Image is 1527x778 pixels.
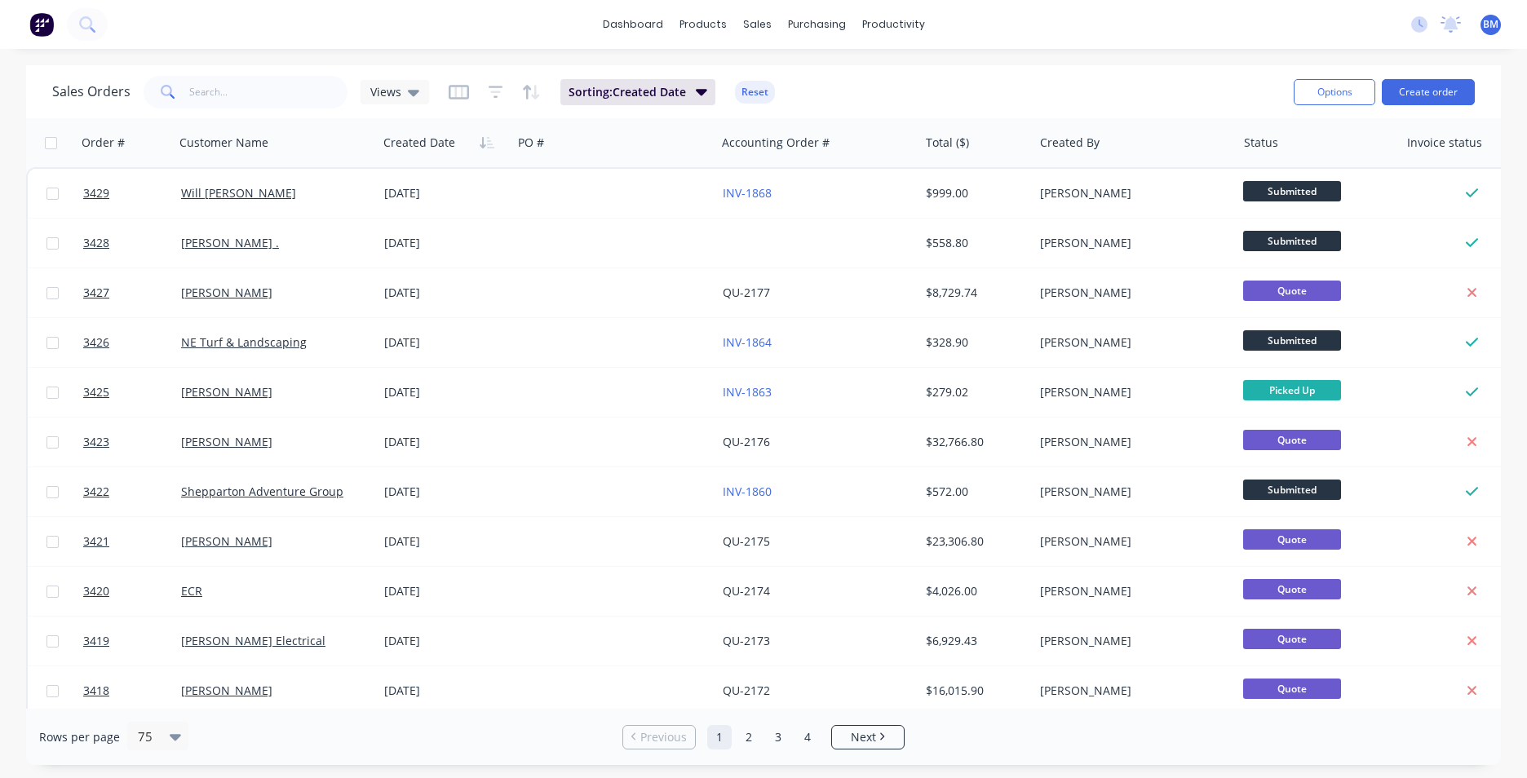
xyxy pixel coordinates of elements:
[83,169,181,218] a: 3429
[1040,683,1221,699] div: [PERSON_NAME]
[1040,384,1221,400] div: [PERSON_NAME]
[1040,583,1221,599] div: [PERSON_NAME]
[181,384,272,400] a: [PERSON_NAME]
[926,633,1022,649] div: $6,929.43
[83,617,181,665] a: 3419
[926,683,1022,699] div: $16,015.90
[39,729,120,745] span: Rows per page
[1244,135,1278,151] div: Status
[1407,135,1482,151] div: Invoice status
[384,235,506,251] div: [DATE]
[1040,135,1100,151] div: Created By
[1040,533,1221,550] div: [PERSON_NAME]
[189,76,348,108] input: Search...
[1243,430,1341,450] span: Quote
[384,533,506,550] div: [DATE]
[83,434,109,450] span: 3423
[1040,633,1221,649] div: [PERSON_NAME]
[83,484,109,500] span: 3422
[926,185,1022,201] div: $999.00
[83,235,109,251] span: 3428
[723,384,772,400] a: INV-1863
[926,484,1022,500] div: $572.00
[1294,79,1375,105] button: Options
[926,334,1022,351] div: $328.90
[83,334,109,351] span: 3426
[723,484,772,499] a: INV-1860
[179,135,268,151] div: Customer Name
[181,583,202,599] a: ECR
[795,725,820,749] a: Page 4
[926,235,1022,251] div: $558.80
[1040,285,1221,301] div: [PERSON_NAME]
[569,84,686,100] span: Sorting: Created Date
[518,135,544,151] div: PO #
[384,285,506,301] div: [DATE]
[181,633,325,648] a: [PERSON_NAME] Electrical
[1243,579,1341,599] span: Quote
[181,185,296,201] a: Will [PERSON_NAME]
[83,567,181,616] a: 3420
[723,285,770,300] a: QU-2177
[1382,79,1475,105] button: Create order
[926,135,969,151] div: Total ($)
[29,12,54,37] img: Factory
[1243,480,1341,500] span: Submitted
[1243,529,1341,550] span: Quote
[1040,235,1221,251] div: [PERSON_NAME]
[384,683,506,699] div: [DATE]
[384,434,506,450] div: [DATE]
[595,12,671,37] a: dashboard
[766,725,790,749] a: Page 3
[83,517,181,566] a: 3421
[780,12,854,37] div: purchasing
[1040,434,1221,450] div: [PERSON_NAME]
[623,729,695,745] a: Previous page
[384,384,506,400] div: [DATE]
[851,729,876,745] span: Next
[722,135,830,151] div: Accounting Order #
[723,434,770,449] a: QU-2176
[181,434,272,449] a: [PERSON_NAME]
[83,467,181,516] a: 3422
[181,334,307,350] a: NE Turf & Landscaping
[181,533,272,549] a: [PERSON_NAME]
[707,725,732,749] a: Page 1 is your current page
[616,725,911,749] ul: Pagination
[181,285,272,300] a: [PERSON_NAME]
[83,683,109,699] span: 3418
[723,334,772,350] a: INV-1864
[83,268,181,317] a: 3427
[83,368,181,417] a: 3425
[83,318,181,367] a: 3426
[181,484,343,499] a: Shepparton Adventure Group
[383,135,455,151] div: Created Date
[384,334,506,351] div: [DATE]
[723,185,772,201] a: INV-1868
[1243,181,1341,201] span: Submitted
[82,135,125,151] div: Order #
[83,384,109,400] span: 3425
[737,725,761,749] a: Page 2
[384,633,506,649] div: [DATE]
[1040,484,1221,500] div: [PERSON_NAME]
[854,12,933,37] div: productivity
[1243,380,1341,400] span: Picked Up
[384,484,506,500] div: [DATE]
[370,83,401,100] span: Views
[926,533,1022,550] div: $23,306.80
[83,583,109,599] span: 3420
[1243,330,1341,351] span: Submitted
[640,729,687,745] span: Previous
[723,583,770,599] a: QU-2174
[83,418,181,466] a: 3423
[83,285,109,301] span: 3427
[1243,281,1341,301] span: Quote
[735,12,780,37] div: sales
[926,434,1022,450] div: $32,766.80
[83,219,181,267] a: 3428
[1243,231,1341,251] span: Submitted
[723,633,770,648] a: QU-2173
[1040,185,1221,201] div: [PERSON_NAME]
[926,384,1022,400] div: $279.02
